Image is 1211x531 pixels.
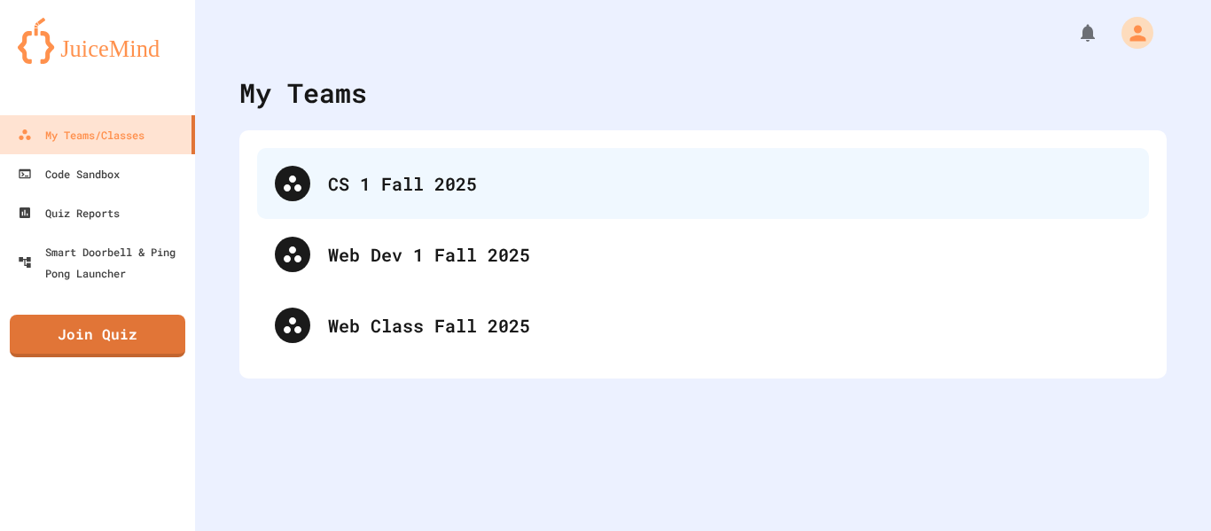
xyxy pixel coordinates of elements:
[328,170,1131,197] div: CS 1 Fall 2025
[10,315,185,357] a: Join Quiz
[1103,12,1158,53] div: My Account
[239,73,367,113] div: My Teams
[18,163,120,184] div: Code Sandbox
[1044,18,1103,48] div: My Notifications
[328,312,1131,339] div: Web Class Fall 2025
[257,290,1149,361] div: Web Class Fall 2025
[328,241,1131,268] div: Web Dev 1 Fall 2025
[18,18,177,64] img: logo-orange.svg
[18,124,145,145] div: My Teams/Classes
[257,219,1149,290] div: Web Dev 1 Fall 2025
[257,148,1149,219] div: CS 1 Fall 2025
[18,241,188,284] div: Smart Doorbell & Ping Pong Launcher
[18,202,120,223] div: Quiz Reports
